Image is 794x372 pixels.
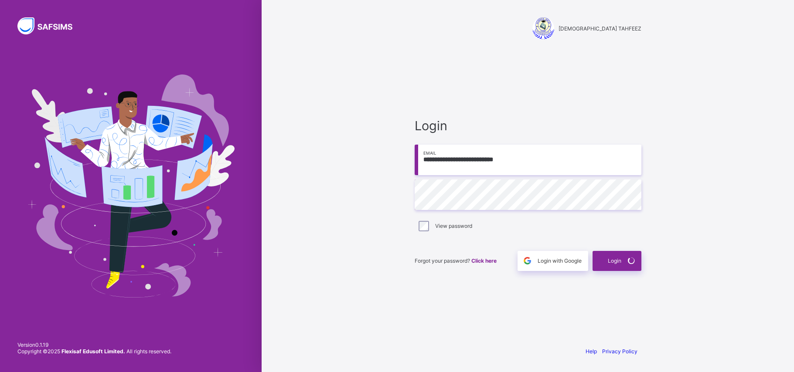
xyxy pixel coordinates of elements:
span: Login [608,257,621,264]
span: Version 0.1.19 [17,342,171,348]
img: SAFSIMS Logo [17,17,83,34]
span: Forgot your password? [415,257,497,264]
span: Login with Google [538,257,582,264]
span: Login [415,118,641,133]
strong: Flexisaf Edusoft Limited. [61,348,125,355]
span: [DEMOGRAPHIC_DATA] TAHFEEZ [559,25,641,32]
label: View password [435,223,472,229]
img: Hero Image [27,74,235,298]
a: Click here [471,257,497,264]
span: Copyright © 2025 All rights reserved. [17,348,171,355]
img: google.396cfc9801f0270233282035f929180a.svg [522,256,532,266]
a: Help [586,348,597,355]
a: Privacy Policy [602,348,637,355]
